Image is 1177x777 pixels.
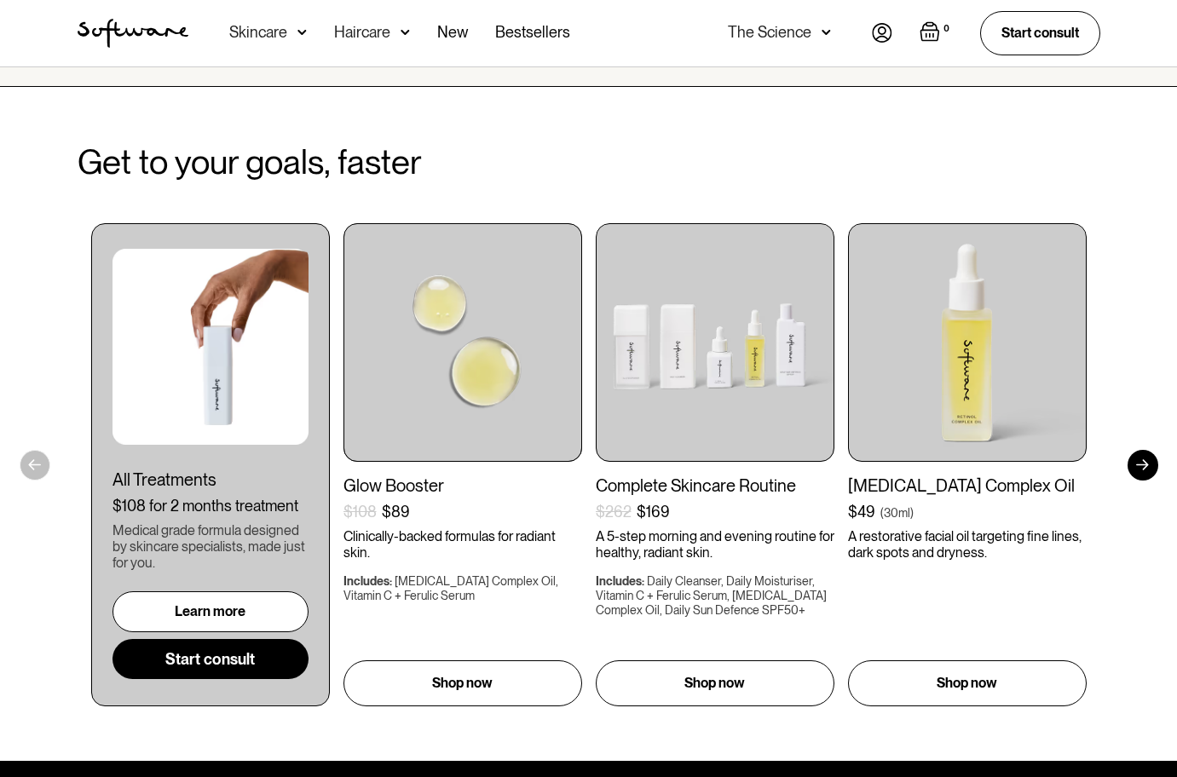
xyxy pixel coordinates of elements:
[937,673,997,694] p: Shop now
[848,528,1087,561] p: A restorative facial oil targeting fine lines, dark spots and dryness.
[113,469,309,490] div: All Treatments
[78,19,188,48] a: home
[343,503,377,521] div: $108
[113,639,309,680] a: Start consult
[596,574,827,617] div: Daily Cleanser, Daily Moisturiser, Vitamin C + Ferulic Serum, [MEDICAL_DATA] Complex Oil, Daily S...
[432,673,493,694] p: Shop now
[910,504,914,521] div: )
[596,528,834,561] p: A 5-step morning and evening routine for healthy, radiant skin.
[334,24,390,41] div: Haircare
[343,574,558,602] div: [MEDICAL_DATA] Complex Oil, Vitamin C + Ferulic Serum
[728,24,811,41] div: The Science
[113,497,309,515] div: $108 for 2 months treatment
[880,504,884,521] div: (
[175,603,245,619] div: Learn more
[113,591,309,631] a: Learn more
[596,475,834,496] div: Complete Skincare Routine
[343,475,582,496] div: Glow Booster
[637,503,670,521] div: $169
[297,24,307,41] img: arrow down
[940,21,953,37] div: 0
[920,21,953,45] a: Open empty cart
[848,475,1087,496] div: [MEDICAL_DATA] Complex Oil
[596,223,834,706] a: Complete Skincare Routine$262$169A 5-step morning and evening routine for healthy, radiant skin.I...
[980,11,1100,55] a: Start consult
[884,504,910,521] div: 30ml
[848,223,1087,706] a: [MEDICAL_DATA] Complex Oil$49(30ml)A restorative facial oil targeting fine lines, dark spots and ...
[382,503,410,521] div: $89
[343,574,392,588] div: Includes:
[822,24,831,41] img: arrow down
[684,673,745,694] p: Shop now
[78,19,188,48] img: Software Logo
[229,24,287,41] div: Skincare
[596,574,644,588] div: Includes:
[113,522,309,572] div: Medical grade formula designed by skincare specialists, made just for you.
[343,528,582,561] p: Clinically-backed formulas for radiant skin.
[401,24,410,41] img: arrow down
[78,141,1100,182] h2: Get to your goals, faster
[596,503,632,521] div: $262
[343,223,582,706] a: Glow Booster$108$89Clinically-backed formulas for radiant skin.Includes:[MEDICAL_DATA] Complex Oi...
[848,503,875,521] div: $49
